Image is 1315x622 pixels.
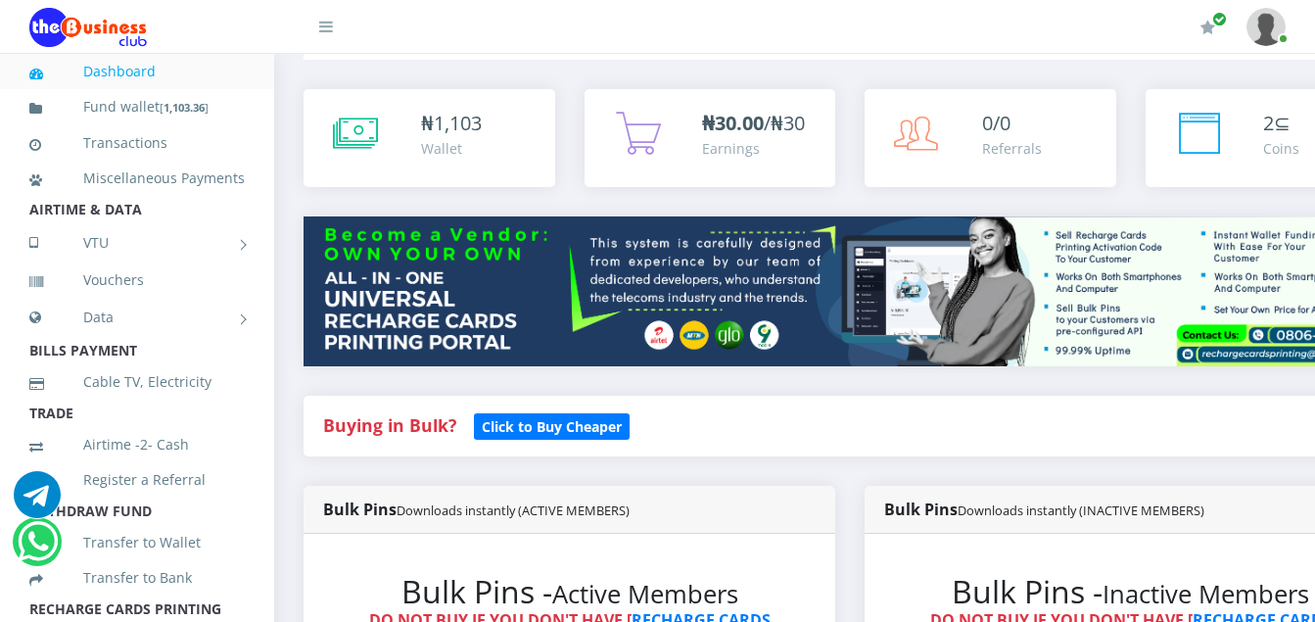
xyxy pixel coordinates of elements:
[18,533,58,565] a: Chat for support
[1263,138,1299,159] div: Coins
[29,218,245,267] a: VTU
[1263,110,1274,136] span: 2
[434,110,482,136] span: 1,103
[884,499,1204,520] strong: Bulk Pins
[29,457,245,502] a: Register a Referral
[29,520,245,565] a: Transfer to Wallet
[1200,20,1215,35] i: Renew/Upgrade Subscription
[164,100,205,115] b: 1,103.36
[958,502,1204,519] small: Downloads instantly (INACTIVE MEMBERS)
[160,100,209,115] small: [ ]
[304,89,555,187] a: ₦1,103 Wallet
[982,110,1010,136] span: 0/0
[323,413,456,437] strong: Buying in Bulk?
[29,84,245,130] a: Fund wallet[1,103.36]
[702,110,764,136] b: ₦30.00
[29,120,245,166] a: Transactions
[29,49,245,94] a: Dashboard
[702,138,805,159] div: Earnings
[585,89,836,187] a: ₦30.00/₦30 Earnings
[1212,12,1227,26] span: Renew/Upgrade Subscription
[343,573,796,610] h2: Bulk Pins -
[552,577,738,611] small: Active Members
[29,359,245,405] a: Cable TV, Electricity
[1103,577,1309,611] small: Inactive Members
[421,109,482,138] div: ₦
[1246,8,1286,46] img: User
[702,110,805,136] span: /₦30
[29,422,245,467] a: Airtime -2- Cash
[397,502,630,519] small: Downloads instantly (ACTIVE MEMBERS)
[421,138,482,159] div: Wallet
[14,486,61,518] a: Chat for support
[29,555,245,600] a: Transfer to Bank
[482,417,622,436] b: Click to Buy Cheaper
[474,413,630,437] a: Click to Buy Cheaper
[323,499,630,520] strong: Bulk Pins
[29,293,245,342] a: Data
[1263,109,1299,138] div: ⊆
[29,8,147,47] img: Logo
[865,89,1116,187] a: 0/0 Referrals
[982,138,1042,159] div: Referrals
[29,156,245,201] a: Miscellaneous Payments
[29,258,245,303] a: Vouchers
